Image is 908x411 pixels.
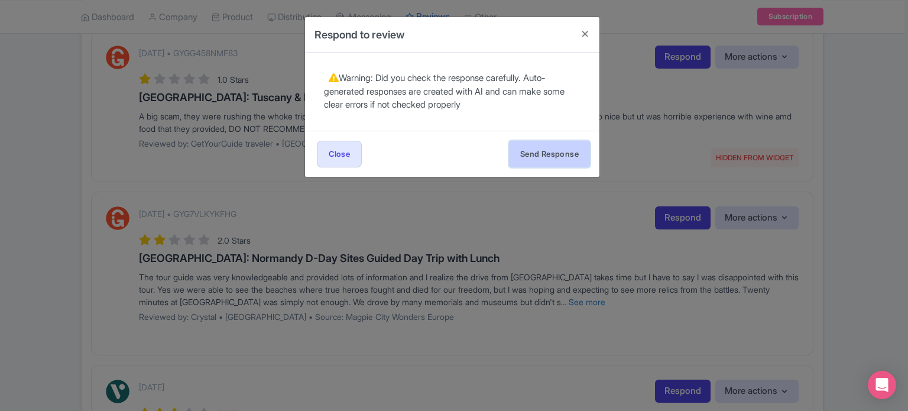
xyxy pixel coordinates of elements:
[509,141,590,167] button: Send Response
[317,141,362,167] a: Close
[571,17,599,51] button: Close
[314,27,405,43] h4: Respond to review
[324,72,581,112] div: Warning: Did you check the response carefully. Auto-generated responses are created with AI and c...
[868,371,896,399] div: Open Intercom Messenger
